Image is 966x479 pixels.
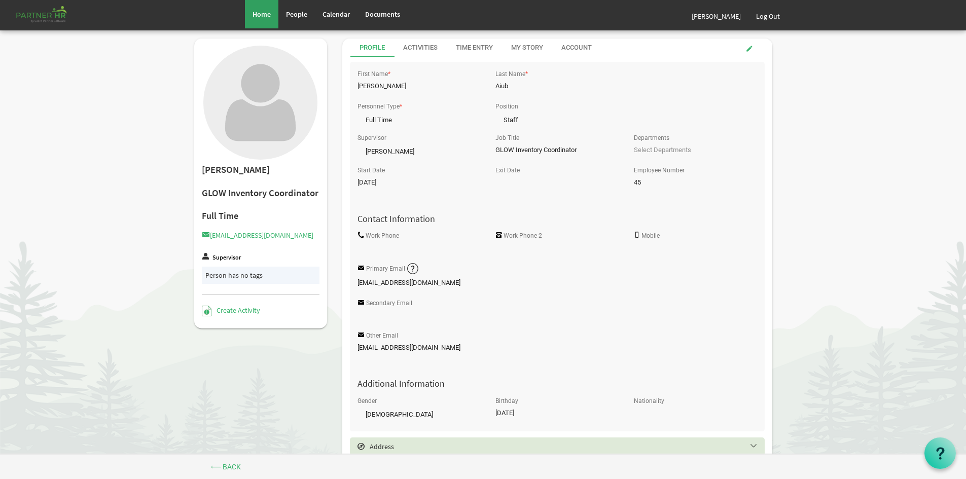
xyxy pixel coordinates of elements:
[202,211,320,221] h4: Full Time
[350,39,780,57] div: tab-header
[366,300,412,307] label: Secondary Email
[403,43,438,53] div: Activities
[360,43,385,53] div: Profile
[634,398,664,404] label: Nationality
[357,103,400,110] label: Personnel Type
[202,188,320,199] h2: GLOW Inventory Coordinator
[202,231,313,240] a: [EMAIL_ADDRESS][DOMAIN_NAME]
[561,43,592,53] div: Account
[357,167,385,174] label: Start Date
[641,233,660,239] label: Mobile
[495,103,518,110] label: Position
[511,43,543,53] div: My Story
[350,379,765,389] h4: Additional Information
[366,266,405,272] label: Primary Email
[748,2,788,30] a: Log Out
[366,233,399,239] label: Work Phone
[253,10,271,19] span: Home
[203,46,317,160] img: User with no profile picture
[357,443,365,450] span: Select
[634,135,669,141] label: Departments
[684,2,748,30] a: [PERSON_NAME]
[357,135,386,141] label: Supervisor
[357,71,388,78] label: First Name
[286,10,307,19] span: People
[212,254,241,261] label: Supervisor
[202,306,211,316] img: Create Activity
[365,10,400,19] span: Documents
[495,135,519,141] label: Job Title
[495,167,520,174] label: Exit Date
[357,398,377,404] label: Gender
[357,443,772,451] h5: Address
[366,333,398,339] label: Other Email
[407,263,419,275] img: question-sm.png
[634,167,685,174] label: Employee Number
[456,43,493,53] div: Time Entry
[495,71,525,78] label: Last Name
[350,214,765,224] h4: Contact Information
[202,306,260,315] a: Create Activity
[323,10,350,19] span: Calendar
[202,165,320,175] h2: [PERSON_NAME]
[495,398,518,404] label: Birthday
[205,270,316,280] div: Person has no tags
[504,233,542,239] label: Work Phone 2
